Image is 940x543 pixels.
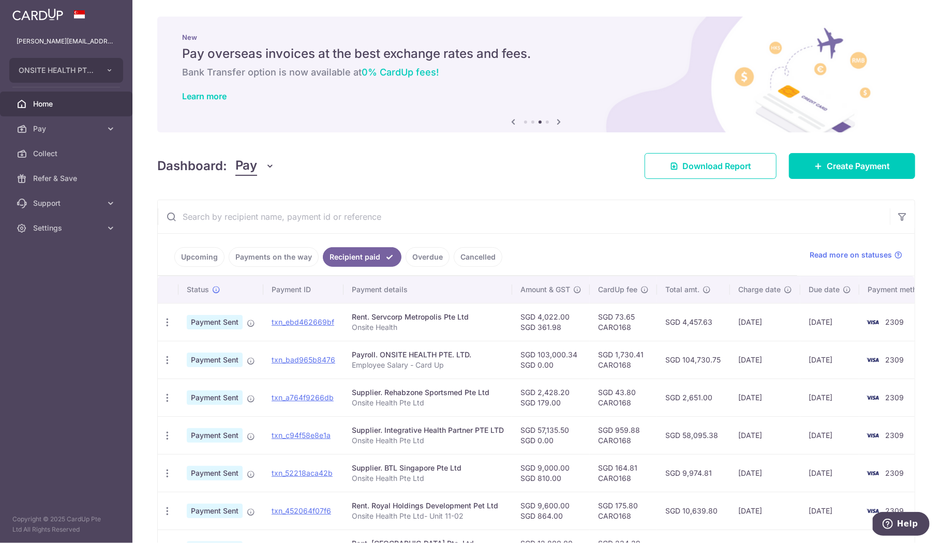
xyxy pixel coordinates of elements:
th: Payment ID [263,276,344,303]
span: 2309 [885,469,904,477]
div: Supplier. Rehabzone Sportsmed Pte Ltd [352,387,504,398]
td: SGD 4,457.63 [657,303,730,341]
a: txn_ebd462669bf [272,318,334,326]
h5: Pay overseas invoices at the best exchange rates and fees. [182,46,890,62]
a: Overdue [406,247,450,267]
td: SGD 103,000.34 SGD 0.00 [512,341,590,379]
span: Charge date [738,284,781,295]
span: Payment Sent [187,390,243,405]
span: Payment Sent [187,428,243,443]
a: Download Report [645,153,777,179]
a: Create Payment [789,153,915,179]
span: Home [33,99,101,109]
a: txn_52218aca42b [272,469,333,477]
td: SGD 104,730.75 [657,341,730,379]
td: SGD 73.65 CARO168 [590,303,657,341]
img: Bank Card [862,391,883,404]
button: Pay [235,156,275,176]
span: Read more on statuses [810,250,892,260]
img: Bank Card [862,316,883,328]
span: Settings [33,223,101,233]
span: Pay [235,156,257,176]
p: Onsite Health [352,322,504,333]
td: SGD 4,022.00 SGD 361.98 [512,303,590,341]
span: 2309 [885,506,904,515]
td: SGD 43.80 CARO168 [590,379,657,416]
div: Rent. Royal Holdings Development Pet Ltd [352,501,504,511]
td: [DATE] [800,341,859,379]
p: Onsite Health Pte Ltd [352,473,504,484]
p: Employee Salary - Card Up [352,360,504,370]
p: Onsite Health Pte Ltd- Unit 11-02 [352,511,504,521]
td: [DATE] [800,379,859,416]
input: Search by recipient name, payment id or reference [158,200,890,233]
td: [DATE] [730,416,800,454]
h4: Dashboard: [157,157,227,175]
span: Payment Sent [187,315,243,329]
span: Due date [809,284,840,295]
iframe: Opens a widget where you can find more information [873,512,930,538]
span: 2309 [885,393,904,402]
p: New [182,33,890,41]
td: SGD 10,639.80 [657,492,730,530]
a: Read more on statuses [810,250,902,260]
img: International Invoice Banner [157,17,915,132]
td: SGD 175.80 CARO168 [590,492,657,530]
td: SGD 9,000.00 SGD 810.00 [512,454,590,492]
span: CardUp fee [598,284,637,295]
td: [DATE] [730,379,800,416]
td: [DATE] [800,492,859,530]
td: SGD 2,428.20 SGD 179.00 [512,379,590,416]
a: txn_c94f58e8e1a [272,431,331,440]
span: Pay [33,124,101,134]
td: SGD 9,600.00 SGD 864.00 [512,492,590,530]
span: Payment Sent [187,466,243,480]
a: Cancelled [454,247,502,267]
span: Create Payment [827,160,890,172]
span: 2309 [885,355,904,364]
span: Status [187,284,209,295]
td: [DATE] [730,492,800,530]
span: ONSITE HEALTH PTE. LTD. [19,65,95,76]
span: 2309 [885,318,904,326]
a: txn_a764f9266db [272,393,334,402]
a: Recipient paid [323,247,401,267]
a: txn_bad965b8476 [272,355,335,364]
a: Upcoming [174,247,225,267]
span: Refer & Save [33,173,101,184]
img: Bank Card [862,354,883,366]
span: Support [33,198,101,208]
td: SGD 57,135.50 SGD 0.00 [512,416,590,454]
td: [DATE] [800,454,859,492]
div: Payroll. ONSITE HEALTH PTE. LTD. [352,350,504,360]
span: Collect [33,148,101,159]
p: [PERSON_NAME][EMAIL_ADDRESS][PERSON_NAME][DOMAIN_NAME] [17,36,116,47]
td: [DATE] [730,341,800,379]
div: Rent. Servcorp Metropolis Pte Ltd [352,312,504,322]
img: Bank Card [862,429,883,442]
a: txn_452064f07f6 [272,506,331,515]
td: SGD 164.81 CARO168 [590,454,657,492]
span: Download Report [682,160,751,172]
span: 0% CardUp fees! [362,67,439,78]
th: Payment details [344,276,512,303]
td: [DATE] [800,416,859,454]
a: Payments on the way [229,247,319,267]
th: Payment method [859,276,938,303]
td: SGD 58,095.38 [657,416,730,454]
td: SGD 1,730.41 CARO168 [590,341,657,379]
td: SGD 959.88 CARO168 [590,416,657,454]
td: [DATE] [730,303,800,341]
span: Payment Sent [187,504,243,518]
p: Onsite Health Pte Ltd [352,398,504,408]
button: ONSITE HEALTH PTE. LTD. [9,58,123,83]
h6: Bank Transfer option is now available at [182,66,890,79]
td: [DATE] [800,303,859,341]
span: 2309 [885,431,904,440]
td: SGD 9,974.81 [657,454,730,492]
p: Onsite Health Pte Ltd [352,435,504,446]
td: SGD 2,651.00 [657,379,730,416]
img: Bank Card [862,467,883,479]
div: Supplier. Integrative Health Partner PTE LTD [352,425,504,435]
